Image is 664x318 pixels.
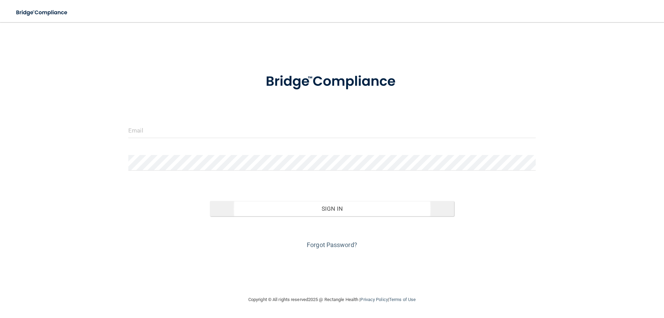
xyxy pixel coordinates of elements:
[389,297,416,302] a: Terms of Use
[251,64,413,100] img: bridge_compliance_login_screen.278c3ca4.svg
[128,122,536,138] input: Email
[307,241,357,248] a: Forgot Password?
[360,297,388,302] a: Privacy Policy
[206,289,458,311] div: Copyright © All rights reserved 2025 @ Rectangle Health | |
[210,201,454,216] button: Sign In
[10,6,74,20] img: bridge_compliance_login_screen.278c3ca4.svg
